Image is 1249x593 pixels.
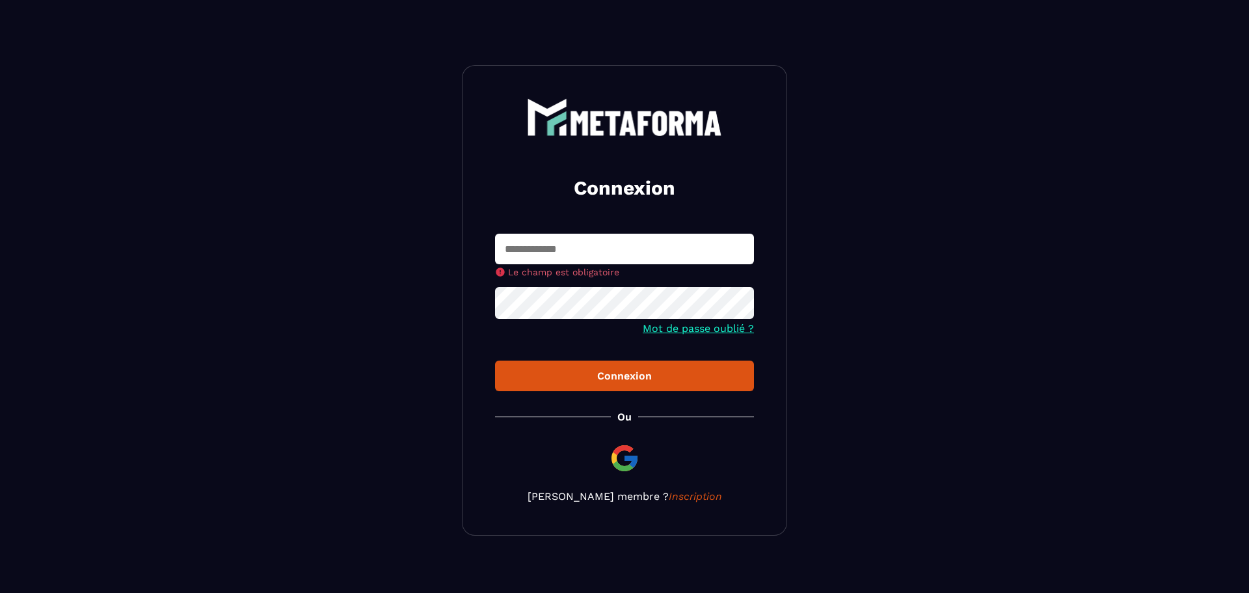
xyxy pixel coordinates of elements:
span: Le champ est obligatoire [508,267,619,277]
div: Connexion [505,370,744,382]
h2: Connexion [511,175,738,201]
a: logo [495,98,754,136]
p: [PERSON_NAME] membre ? [495,490,754,503]
img: google [609,443,640,474]
a: Mot de passe oublié ? [643,322,754,335]
button: Connexion [495,361,754,391]
img: logo [527,98,722,136]
p: Ou [617,411,632,423]
a: Inscription [669,490,722,503]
